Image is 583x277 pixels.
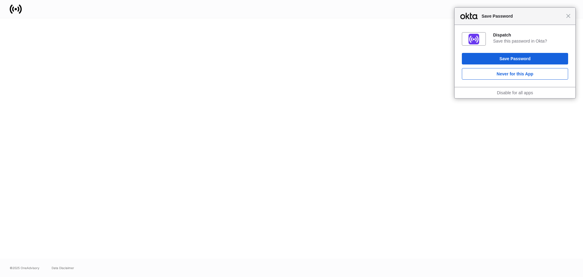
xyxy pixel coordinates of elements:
[479,12,566,20] span: Save Password
[469,34,479,44] img: AAAABklEQVQDAMWBnzTAa2aNAAAAAElFTkSuQmCC
[52,265,74,270] a: Data Disclaimer
[566,14,571,18] span: Close
[493,38,568,44] div: Save this password in Okta?
[462,53,568,64] button: Save Password
[497,90,533,95] a: Disable for all apps
[462,68,568,80] button: Never for this App
[493,32,568,38] div: Dispatch
[10,265,39,270] span: © 2025 OneAdvisory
